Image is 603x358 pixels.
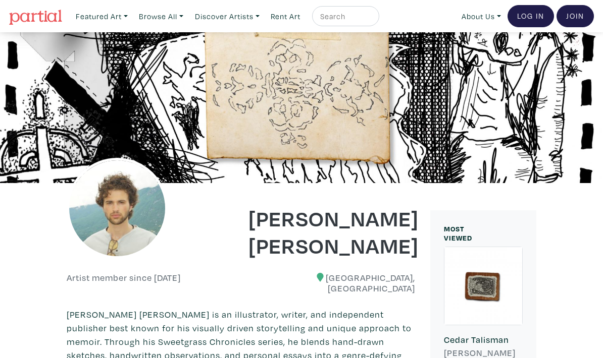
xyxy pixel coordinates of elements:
[67,272,181,283] h6: Artist member since [DATE]
[444,334,523,345] h6: Cedar Talisman
[248,204,415,259] h1: [PERSON_NAME] [PERSON_NAME]
[508,5,554,27] a: Log In
[248,272,415,294] h6: [GEOGRAPHIC_DATA], [GEOGRAPHIC_DATA]
[190,6,264,27] a: Discover Artists
[444,224,472,243] small: MOST VIEWED
[134,6,188,27] a: Browse All
[266,6,305,27] a: Rent Art
[71,6,132,27] a: Featured Art
[557,5,594,27] a: Join
[67,158,168,259] img: phpThumb.php
[319,10,370,23] input: Search
[457,6,506,27] a: About Us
